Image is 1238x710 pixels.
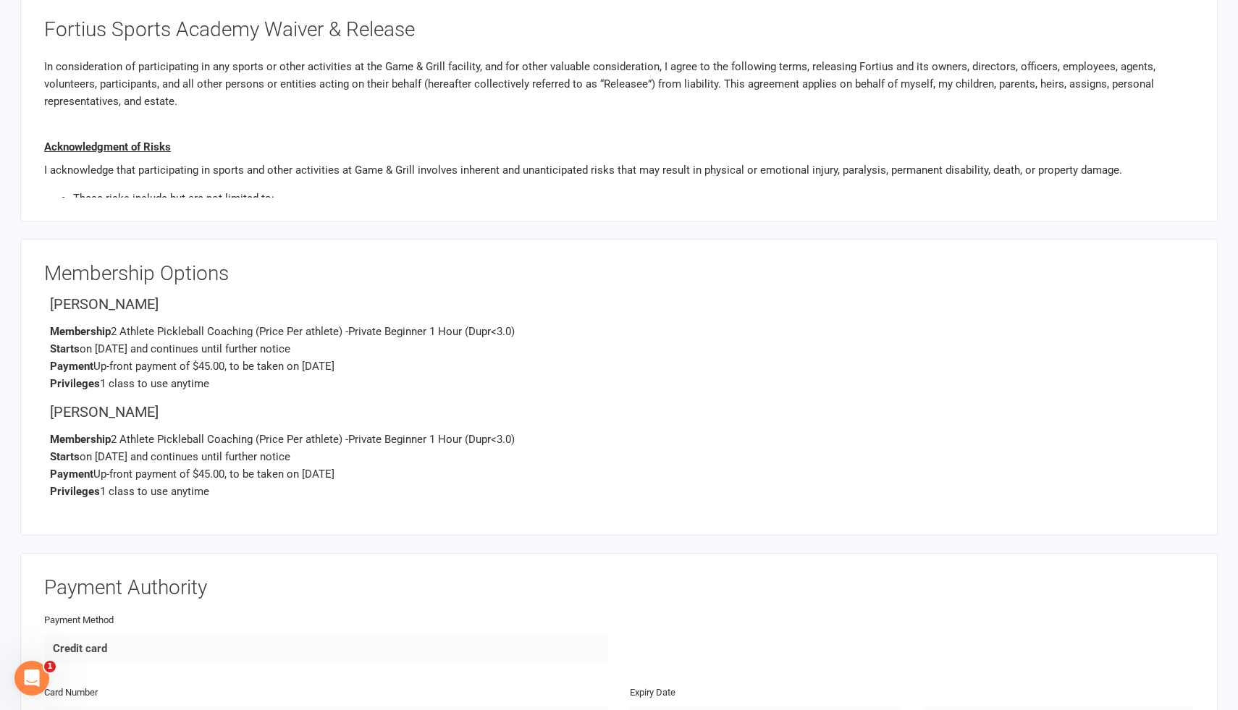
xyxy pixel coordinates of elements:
[44,140,171,153] span: Acknowledgment of Risks
[50,468,93,481] strong: Payment
[630,685,675,701] label: Expiry Date
[44,661,56,672] span: 1
[50,485,100,498] strong: Privileges
[50,360,334,373] span: Up-front payment of $45.00, to be taken on [DATE]
[50,325,111,338] strong: Membership
[44,577,1194,599] h3: Payment Authority
[73,190,1194,207] li: These risks include but are not limited to:
[50,468,334,481] span: Up-front payment of $45.00, to be taken on [DATE]
[44,58,1194,110] p: In consideration of participating in any sports or other activities at the Game & Grill facility,...
[50,342,290,355] span: on [DATE] and continues until further notice
[50,296,1194,312] h4: [PERSON_NAME]
[50,377,209,390] span: 1 class to use anytime
[44,161,1194,179] p: I acknowledge that participating in sports and other activities at Game & Grill involves inherent...
[50,360,93,373] strong: Payment
[44,19,1194,41] h3: Fortius Sports Academy Waiver & Release
[50,377,100,390] strong: Privileges
[50,404,1194,420] h4: [PERSON_NAME]
[50,431,1194,500] p: 2 Athlete Pickleball Coaching (Price Per athlete) -Private Beginner 1 Hour (Dupr<3.0)
[50,323,1194,392] p: 2 Athlete Pickleball Coaching (Price Per athlete) -Private Beginner 1 Hour (Dupr<3.0)
[44,613,114,628] label: Payment Method
[50,485,209,498] span: 1 class to use anytime
[50,433,111,446] strong: Membership
[50,450,290,463] span: on [DATE] and continues until further notice
[44,685,98,701] label: Card Number
[44,263,1194,285] h3: Membership Options
[14,661,49,696] iframe: Intercom live chat
[50,450,80,463] strong: Starts
[50,342,80,355] strong: Starts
